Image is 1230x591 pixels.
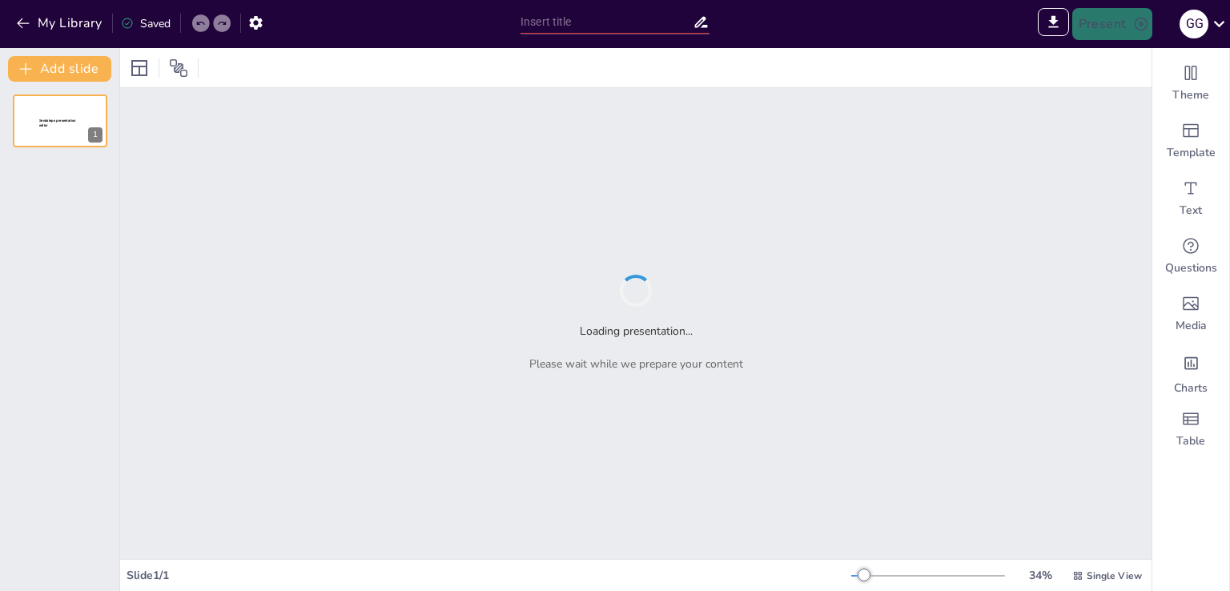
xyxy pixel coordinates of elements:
div: 34 % [1021,567,1059,584]
button: My Library [12,10,109,36]
div: Saved [121,15,171,32]
h2: Loading presentation... [580,323,693,340]
button: G G [1180,8,1208,40]
span: Sendsteps presentation editor [39,119,76,127]
span: Table [1176,433,1205,449]
span: Template [1167,145,1216,161]
div: Add charts and graphs [1152,343,1229,400]
button: Present [1072,8,1152,40]
span: Export to PowerPoint [1038,8,1069,40]
div: Slide 1 / 1 [127,567,851,584]
div: Get real-time input from your audience [1152,227,1229,285]
div: G G [1180,10,1208,38]
span: Media [1176,318,1207,334]
input: Insert title [521,10,693,34]
button: Add slide [8,56,111,82]
div: 1 [13,94,107,147]
div: Add a table [1152,400,1229,458]
span: Text [1180,203,1202,219]
span: Questions [1165,260,1217,276]
span: Theme [1172,87,1209,103]
div: 1 [88,127,102,143]
p: Please wait while we prepare your content [529,356,743,372]
span: Position [169,58,188,78]
div: Change the overall theme [1152,54,1229,112]
div: Layout [127,55,152,81]
span: Charts [1174,380,1208,396]
div: Add images, graphics, shapes or video [1152,285,1229,343]
div: Add ready made slides [1152,112,1229,170]
span: Single View [1087,569,1142,583]
div: Add text boxes [1152,170,1229,227]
